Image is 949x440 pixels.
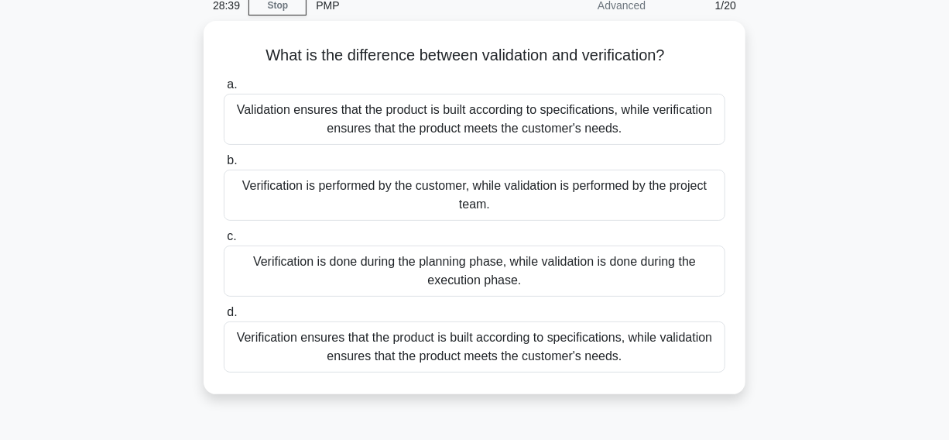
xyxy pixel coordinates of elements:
span: a. [227,77,237,91]
span: b. [227,153,237,167]
span: c. [227,229,236,242]
h5: What is the difference between validation and verification? [222,46,727,66]
span: d. [227,305,237,318]
div: Verification ensures that the product is built according to specifications, while validation ensu... [224,321,725,373]
div: Validation ensures that the product is built according to specifications, while verification ensu... [224,94,725,145]
div: Verification is performed by the customer, while validation is performed by the project team. [224,170,725,221]
div: Verification is done during the planning phase, while validation is done during the execution phase. [224,246,725,297]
